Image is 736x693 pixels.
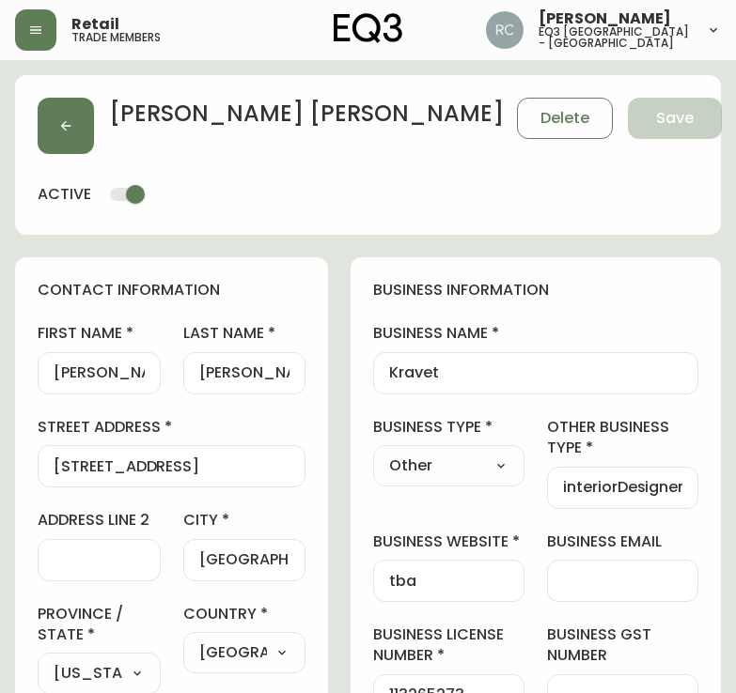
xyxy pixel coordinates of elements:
[373,280,698,300] h4: business information
[38,323,161,344] label: first name
[183,604,306,624] label: country
[486,11,524,49] img: 75cc83b809079a11c15b21e94bbc0507
[183,323,306,344] label: last name
[38,604,161,646] label: province / state
[38,417,305,438] label: street address
[373,323,698,344] label: business name
[539,26,691,49] h5: eq3 [GEOGRAPHIC_DATA] - [GEOGRAPHIC_DATA]
[334,13,403,43] img: logo
[540,108,589,129] span: Delete
[71,32,161,43] h5: trade members
[71,17,119,32] span: Retail
[38,184,91,205] h4: active
[547,531,698,552] label: business email
[539,11,671,26] span: [PERSON_NAME]
[373,531,525,552] label: business website
[373,624,525,667] label: business license number
[109,98,504,139] h2: [PERSON_NAME] [PERSON_NAME]
[38,510,161,531] label: address line 2
[38,280,305,300] h4: contact information
[547,624,698,667] label: business gst number
[373,417,525,438] label: business type
[389,572,509,590] input: https://www.designshop.com
[547,417,698,459] label: other business type
[183,510,306,531] label: city
[517,98,613,139] button: Delete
